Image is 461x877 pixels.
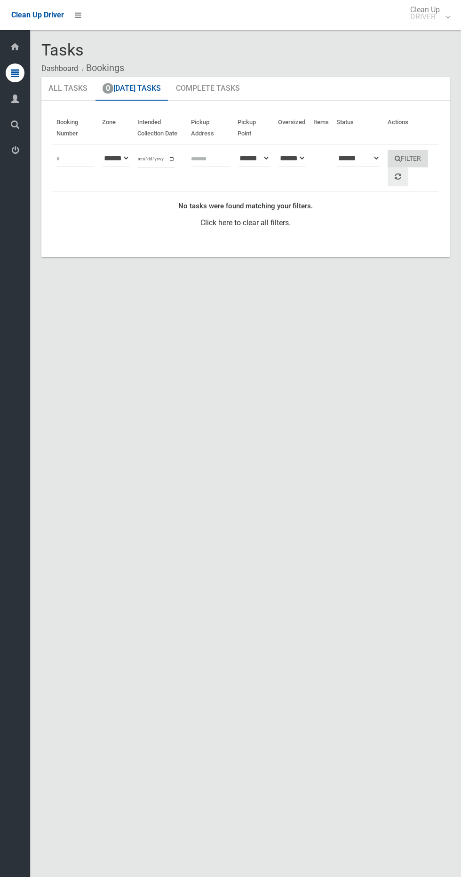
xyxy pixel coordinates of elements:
[79,59,124,77] li: Bookings
[11,10,64,19] span: Clean Up Driver
[11,8,64,22] a: Clean Up Driver
[405,6,449,20] span: Clean Up
[41,64,78,73] a: Dashboard
[234,112,274,144] th: Pickup Point
[56,202,435,210] h4: No tasks were found matching your filters.
[41,77,95,101] a: All Tasks
[169,77,247,101] a: Complete Tasks
[53,112,98,144] th: Booking Number
[310,112,333,144] th: Items
[200,218,291,227] a: Click here to clear all filters.
[274,112,310,144] th: Oversized
[410,13,440,20] small: DRIVER
[187,112,234,144] th: Pickup Address
[95,77,168,101] a: 0[DATE] Tasks
[41,40,84,59] span: Tasks
[134,112,187,144] th: Intended Collection Date
[98,112,134,144] th: Zone
[388,150,428,167] button: Filter
[333,112,384,144] th: Status
[103,83,113,94] span: 0
[384,112,438,144] th: Actions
